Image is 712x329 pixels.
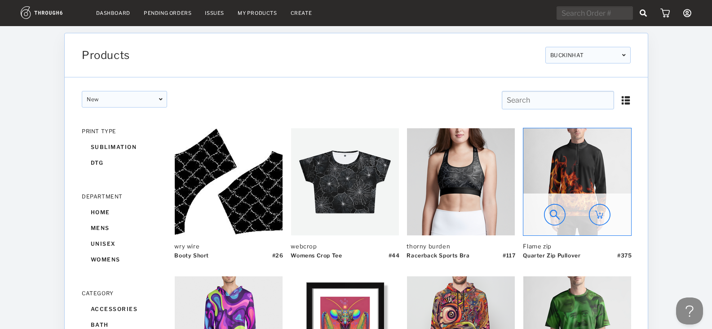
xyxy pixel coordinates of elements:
[238,10,277,16] a: My Products
[82,128,167,135] div: PRINT TYPE
[523,128,631,235] img: 19380_Thumb_abf87819b9194e9db268dfc216003555-9380-.png
[557,6,633,20] input: Search Order #
[174,243,282,250] div: wry wire
[82,193,167,200] div: DEPARTMENT
[175,128,283,235] img: 3b99bee2-b733-4021-950d-9697d56632a0-XS.jpg
[205,10,224,16] a: Issues
[82,91,167,108] div: New
[82,49,130,62] span: Products
[82,290,167,297] div: CATEGORY
[291,252,342,266] div: Womens Crop Tee
[82,236,167,252] div: unisex
[589,204,610,225] img: icon_add_to_cart_circle.749e9121.svg
[82,301,167,317] div: accessories
[407,243,514,250] div: thorny burden
[523,243,631,250] div: Flame zip
[502,252,515,266] div: # 117
[388,252,399,266] div: # 44
[620,95,630,105] img: icon_list.aeafdc69.svg
[82,204,167,220] div: home
[617,252,631,266] div: # 375
[272,252,283,266] div: # 26
[174,252,209,266] div: Booty Short
[82,139,167,155] div: sublimation
[407,252,469,266] div: Racerback Sports Bra
[96,10,130,16] a: Dashboard
[523,252,580,266] div: Quarter Zip Pullover
[501,91,614,109] input: Search
[82,252,167,267] div: womens
[660,9,670,18] img: icon_cart.dab5cea1.svg
[291,128,399,235] img: 19380_Thumb_a70c405403ca4677953cafde0800aedb-9380-.png
[21,6,83,19] img: logo.1c10ca64.svg
[82,220,167,236] div: mens
[144,10,191,16] a: Pending Orders
[545,47,630,63] div: BUCKINHAT
[291,243,398,250] div: webcrop
[82,155,167,171] div: dtg
[407,128,515,235] img: 19380_Thumb_2e608d25bc434cebb642fc744d5026e4-9380-.png
[676,297,703,324] iframe: Help Scout Beacon - Open
[544,204,566,225] img: icon_preview.a61dccac.svg
[291,10,312,16] a: Create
